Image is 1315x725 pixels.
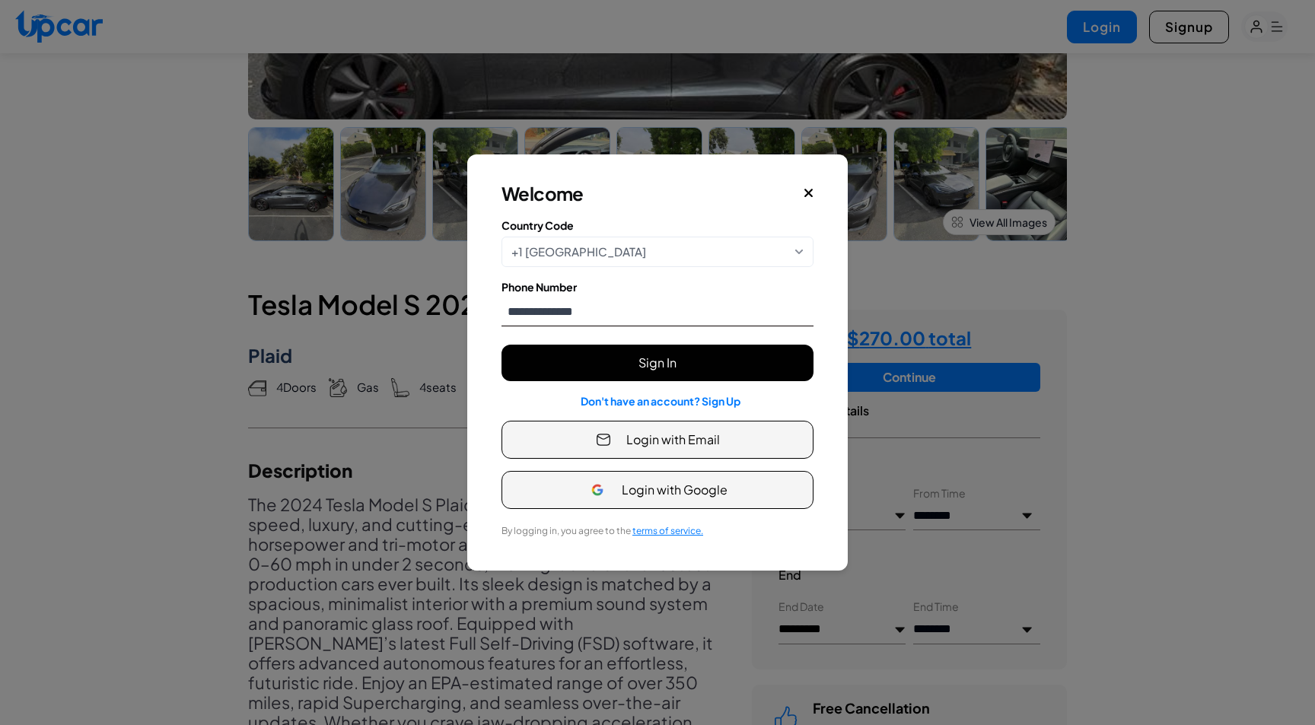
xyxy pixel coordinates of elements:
button: Sign In [501,345,814,381]
span: terms of service. [632,525,703,536]
img: Email Icon [596,432,611,447]
button: Login with Google [501,471,814,509]
button: Close [804,186,814,200]
label: Country Code [501,218,814,234]
img: Google Icon [588,481,607,499]
label: Phone Number [501,279,814,295]
a: Don't have an account? Sign Up [581,394,740,408]
span: Login with Email [626,431,720,449]
span: Login with Google [622,481,728,499]
label: By logging in, you agree to the [501,524,703,538]
h3: Welcome [501,181,584,205]
span: +1 [GEOGRAPHIC_DATA] [511,243,646,261]
button: Login with Email [501,421,814,459]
